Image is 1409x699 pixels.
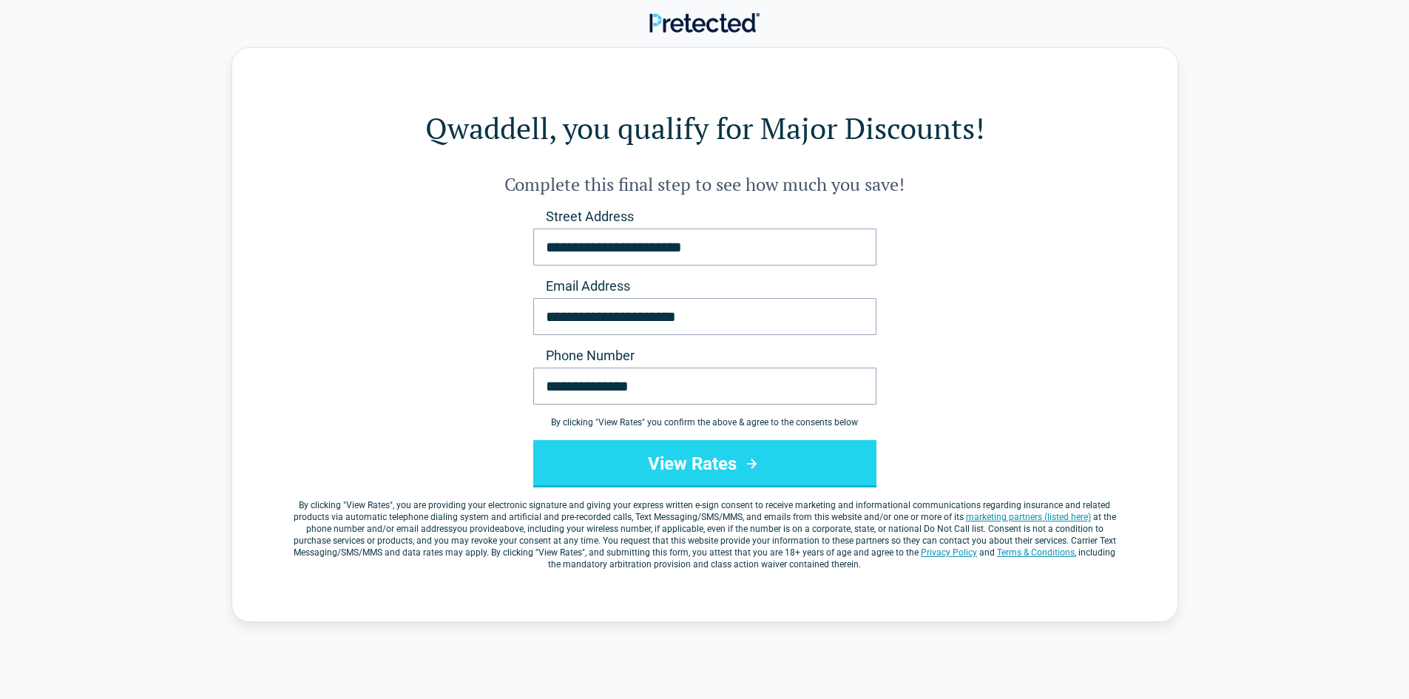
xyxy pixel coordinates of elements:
label: Email Address [533,277,876,295]
a: Terms & Conditions [997,547,1075,558]
div: By clicking " View Rates " you confirm the above & agree to the consents below [533,416,876,428]
label: Street Address [533,208,876,226]
h1: Qwaddell, you qualify for Major Discounts! [291,107,1118,149]
span: View Rates [346,500,390,510]
a: Privacy Policy [921,547,977,558]
label: Phone Number [533,347,876,365]
label: By clicking " ", you are providing your electronic signature and giving your express written e-si... [291,499,1118,570]
h2: Complete this final step to see how much you save! [291,172,1118,196]
a: marketing partners (listed here) [966,512,1091,522]
button: View Rates [533,440,876,487]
